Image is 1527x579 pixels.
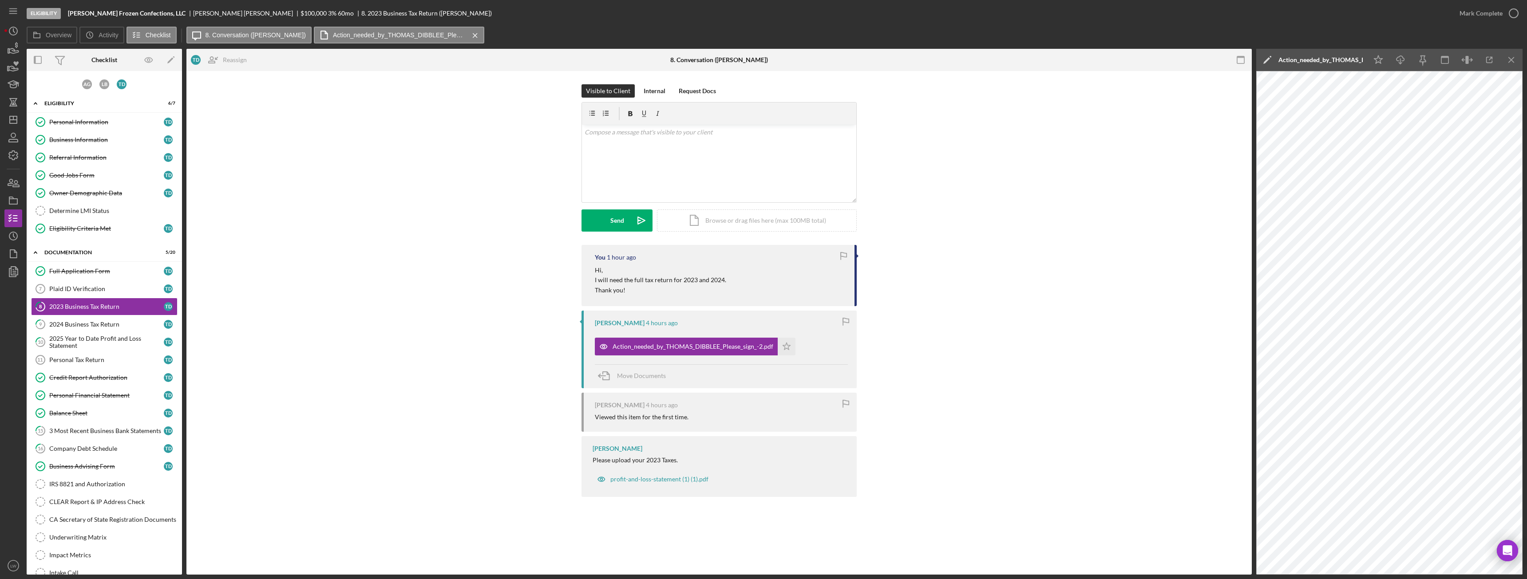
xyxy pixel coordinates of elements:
[31,333,178,351] a: 102025 Year to Date Profit and Loss StatementTD
[164,338,173,347] div: T D
[617,372,666,379] span: Move Documents
[31,280,178,298] a: 7Plaid ID VerificationTD
[164,444,173,453] div: T D
[49,445,164,452] div: Company Debt Schedule
[31,202,178,220] a: Determine LMI Status
[31,493,178,511] a: CLEAR Report & IP Address Check
[670,56,768,63] div: 8. Conversation ([PERSON_NAME])
[186,27,312,43] button: 8. Conversation ([PERSON_NAME])
[68,10,186,17] b: [PERSON_NAME] Frozen Confections, LLC
[31,386,178,404] a: Personal Financial StatementTD
[39,303,42,309] tspan: 8
[49,481,177,488] div: IRS 8821 and Authorization
[186,51,256,69] button: TDReassign
[644,84,665,98] div: Internal
[159,250,175,255] div: 5 / 20
[164,224,173,233] div: T D
[46,32,71,39] label: Overview
[31,511,178,528] a: CA Secretary of State Registration Documents
[44,250,153,255] div: Documentation
[49,268,164,275] div: Full Application Form
[82,79,92,89] div: A G
[164,302,173,311] div: T D
[164,189,173,197] div: T D
[1278,56,1363,63] div: Action_needed_by_THOMAS_DIBBLEE_Please_sign_-2.pdf
[31,422,178,440] a: 153 Most Recent Business Bank StatementsTD
[91,56,117,63] div: Checklist
[593,470,713,488] button: profit-and-loss-statement (1) (1).pdf
[164,171,173,180] div: T D
[49,154,164,161] div: Referral Information
[31,546,178,564] a: Impact Metrics
[37,357,43,362] tspan: 11
[31,351,178,369] a: 11Personal Tax ReturnTD
[49,136,164,143] div: Business Information
[31,131,178,149] a: Business InformationTD
[595,254,605,261] div: You
[164,118,173,126] div: T D
[49,569,177,576] div: Intake Call
[49,118,164,126] div: Personal Information
[49,534,177,541] div: Underwriting Matrix
[164,426,173,435] div: T D
[607,254,636,261] time: 2025-10-06 23:20
[164,391,173,400] div: T D
[595,414,688,421] div: Viewed this item for the first time.
[79,27,124,43] button: Activity
[31,404,178,422] a: Balance SheetTD
[49,516,177,523] div: CA Secretary of State Registration Documents
[31,262,178,280] a: Full Application FormTD
[31,457,178,475] a: Business Advising FormTD
[31,166,178,184] a: Good Jobs FormTD
[31,220,178,237] a: Eligibility Criteria MetTD
[595,319,645,327] div: [PERSON_NAME]
[595,285,726,295] p: Thank you!
[27,8,61,19] div: Eligibility
[49,189,164,197] div: Owner Demographic Data
[164,409,173,418] div: T D
[159,101,175,106] div: 6 / 7
[38,428,43,433] tspan: 15
[593,457,678,464] div: Please upload your 2023 Taxes.
[49,335,164,349] div: 2025 Year to Date Profit and Loss Statement
[49,321,164,328] div: 2024 Business Tax Return
[49,172,164,179] div: Good Jobs Form
[613,343,773,350] div: Action_needed_by_THOMAS_DIBBLEE_Please_sign_-2.pdf
[595,402,645,409] div: [PERSON_NAME]
[164,153,173,162] div: T D
[49,498,177,505] div: CLEAR Report & IP Address Check
[31,440,178,457] a: 16Company Debt ScheduleTD
[586,84,630,98] div: Visible to Client
[164,373,173,382] div: T D
[49,207,177,214] div: Determine LMI Status
[49,285,164,292] div: Plaid ID Verification
[646,402,678,409] time: 2025-10-06 20:19
[31,369,178,386] a: Credit Report AuthorizationTD
[164,135,173,144] div: T D
[44,101,153,106] div: Eligibility
[164,267,173,276] div: T D
[301,9,327,17] span: $100,000
[10,563,17,568] text: LW
[31,149,178,166] a: Referral InformationTD
[4,557,22,575] button: LW
[1451,4,1523,22] button: Mark Complete
[674,84,720,98] button: Request Docs
[31,298,178,315] a: 82023 Business Tax ReturnTD
[646,319,678,327] time: 2025-10-06 20:21
[193,10,301,17] div: [PERSON_NAME] [PERSON_NAME]
[582,209,653,232] button: Send
[206,32,306,39] label: 8. Conversation ([PERSON_NAME])
[117,79,127,89] div: T D
[314,27,484,43] button: Action_needed_by_THOMAS_DIBBLEE_Please_sign_-2.pdf
[49,392,164,399] div: Personal Financial Statement
[679,84,716,98] div: Request Docs
[361,10,492,17] div: 8. 2023 Business Tax Return ([PERSON_NAME])
[164,284,173,293] div: T D
[31,528,178,546] a: Underwriting Matrix
[595,275,726,285] p: I will need the full tax return for 2023 and 2024.
[191,55,201,65] div: T D
[146,32,171,39] label: Checklist
[27,27,77,43] button: Overview
[164,320,173,329] div: T D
